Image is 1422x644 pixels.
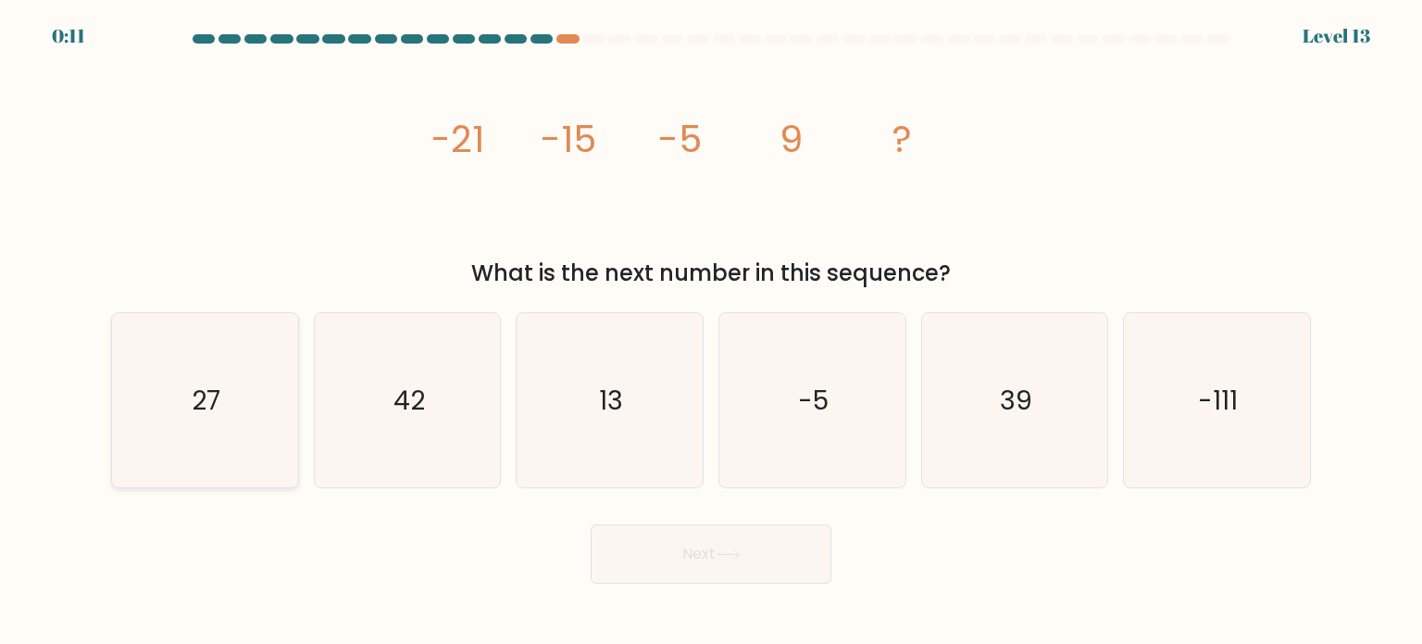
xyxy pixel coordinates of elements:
[193,381,221,418] text: 27
[780,113,803,165] tspan: 9
[600,381,624,418] text: 13
[393,381,425,418] text: 42
[591,524,831,584] button: Next
[658,113,702,165] tspan: -5
[1303,22,1370,50] div: Level 13
[1000,381,1032,418] text: 39
[430,113,484,165] tspan: -21
[122,257,1300,290] div: What is the next number in this sequence?
[541,113,596,165] tspan: -15
[892,113,912,165] tspan: ?
[52,22,85,50] div: 0:11
[1199,381,1239,418] text: -111
[799,381,829,418] text: -5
